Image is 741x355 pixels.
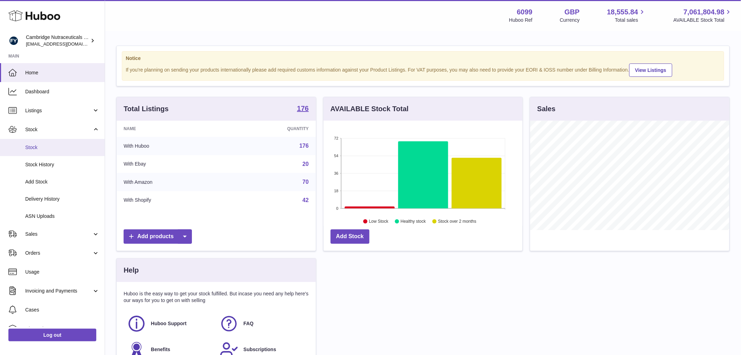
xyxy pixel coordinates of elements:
[26,41,103,47] span: [EMAIL_ADDRESS][DOMAIN_NAME]
[509,17,533,24] div: Huboo Ref
[124,266,139,275] h3: Help
[25,126,92,133] span: Stock
[151,320,187,327] span: Huboo Support
[303,161,309,167] a: 20
[117,155,226,173] td: With Ebay
[369,219,389,224] text: Low Stock
[25,250,92,256] span: Orders
[220,314,305,333] a: FAQ
[25,161,99,168] span: Stock History
[124,290,309,304] p: Huboo is the easy way to get your stock fulfilled. But incase you need any help here's our ways f...
[297,105,309,113] a: 176
[401,219,426,224] text: Healthy stock
[8,35,19,46] img: huboo@camnutra.com
[25,88,99,95] span: Dashboard
[151,346,170,353] span: Benefits
[25,213,99,220] span: ASN Uploads
[331,229,369,244] a: Add Stock
[117,121,226,137] th: Name
[336,206,338,210] text: 0
[303,197,309,203] a: 42
[26,34,89,47] div: Cambridge Nutraceuticals Ltd
[25,196,99,202] span: Delivery History
[560,17,580,24] div: Currency
[334,171,338,175] text: 36
[615,17,646,24] span: Total sales
[303,179,309,185] a: 70
[25,326,99,332] span: Channels
[607,7,646,24] a: 18,555.84 Total sales
[127,314,213,333] a: Huboo Support
[537,104,555,114] h3: Sales
[438,219,476,224] text: Stock over 2 months
[25,307,99,313] span: Cases
[607,7,638,17] span: 18,555.84
[25,231,92,237] span: Sales
[243,320,254,327] span: FAQ
[25,69,99,76] span: Home
[117,173,226,191] td: With Amazon
[673,7,733,24] a: 7,061,804.98 AVAILABLE Stock Total
[25,179,99,185] span: Add Stock
[334,154,338,158] text: 54
[334,136,338,140] text: 72
[334,189,338,193] text: 18
[8,329,96,341] a: Log out
[25,144,99,151] span: Stock
[117,137,226,155] td: With Huboo
[684,7,725,17] span: 7,061,804.98
[117,191,226,209] td: With Shopify
[243,346,276,353] span: Subscriptions
[299,143,309,149] a: 176
[126,62,720,77] div: If you're planning on sending your products internationally please add required customs informati...
[629,63,672,77] a: View Listings
[226,121,316,137] th: Quantity
[25,269,99,275] span: Usage
[25,107,92,114] span: Listings
[25,288,92,294] span: Invoicing and Payments
[124,229,192,244] a: Add products
[297,105,309,112] strong: 176
[124,104,169,114] h3: Total Listings
[673,17,733,24] span: AVAILABLE Stock Total
[331,104,409,114] h3: AVAILABLE Stock Total
[517,7,533,17] strong: 6099
[565,7,580,17] strong: GBP
[126,55,720,62] strong: Notice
